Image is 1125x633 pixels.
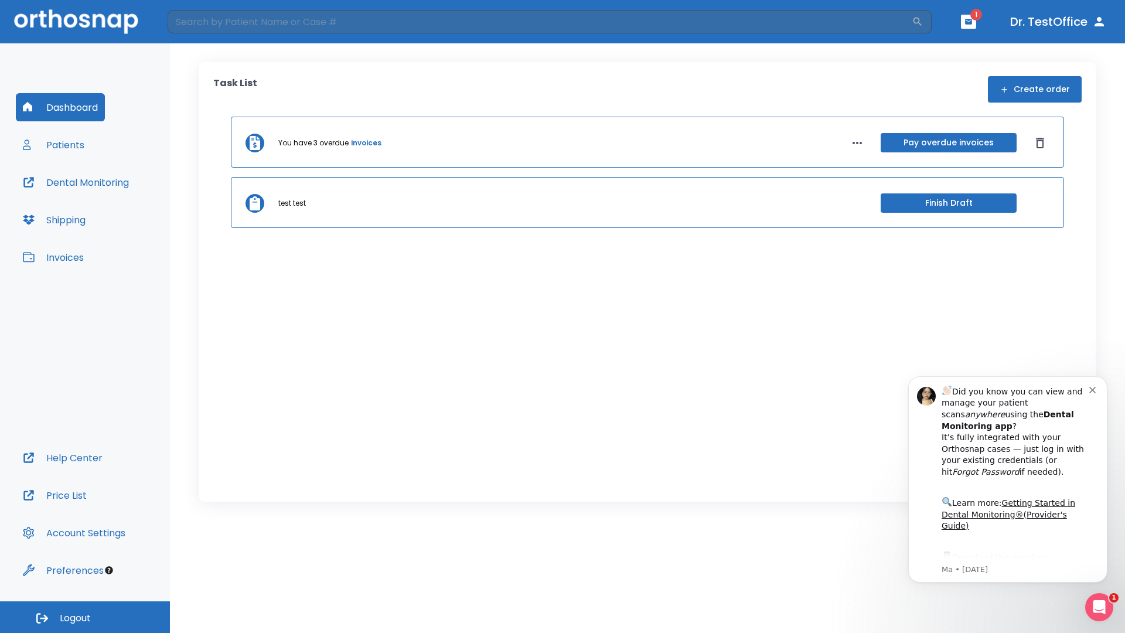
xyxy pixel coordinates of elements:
[891,359,1125,601] iframe: Intercom notifications message
[14,9,138,33] img: Orthosnap
[970,9,982,21] span: 1
[988,76,1082,103] button: Create order
[881,193,1017,213] button: Finish Draft
[104,565,114,576] div: Tooltip anchor
[16,93,105,121] button: Dashboard
[1031,134,1049,152] button: Dismiss
[1085,593,1113,621] iframe: Intercom live chat
[16,519,132,547] button: Account Settings
[881,133,1017,152] button: Pay overdue invoices
[51,194,155,215] a: App Store
[278,198,306,209] p: test test
[168,10,912,33] input: Search by Patient Name or Case #
[213,76,257,103] p: Task List
[16,131,91,159] button: Patients
[199,25,208,35] button: Dismiss notification
[16,556,111,584] button: Preferences
[16,243,91,271] button: Invoices
[16,168,136,196] button: Dental Monitoring
[278,138,349,148] p: You have 3 overdue
[16,206,93,234] button: Shipping
[1005,11,1111,32] button: Dr. TestOffice
[351,138,381,148] a: invoices
[1109,593,1119,603] span: 1
[16,481,94,509] button: Price List
[51,191,199,251] div: Download the app: | ​ Let us know if you need help getting started!
[60,612,91,625] span: Logout
[16,444,110,472] button: Help Center
[51,206,199,216] p: Message from Ma, sent 3w ago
